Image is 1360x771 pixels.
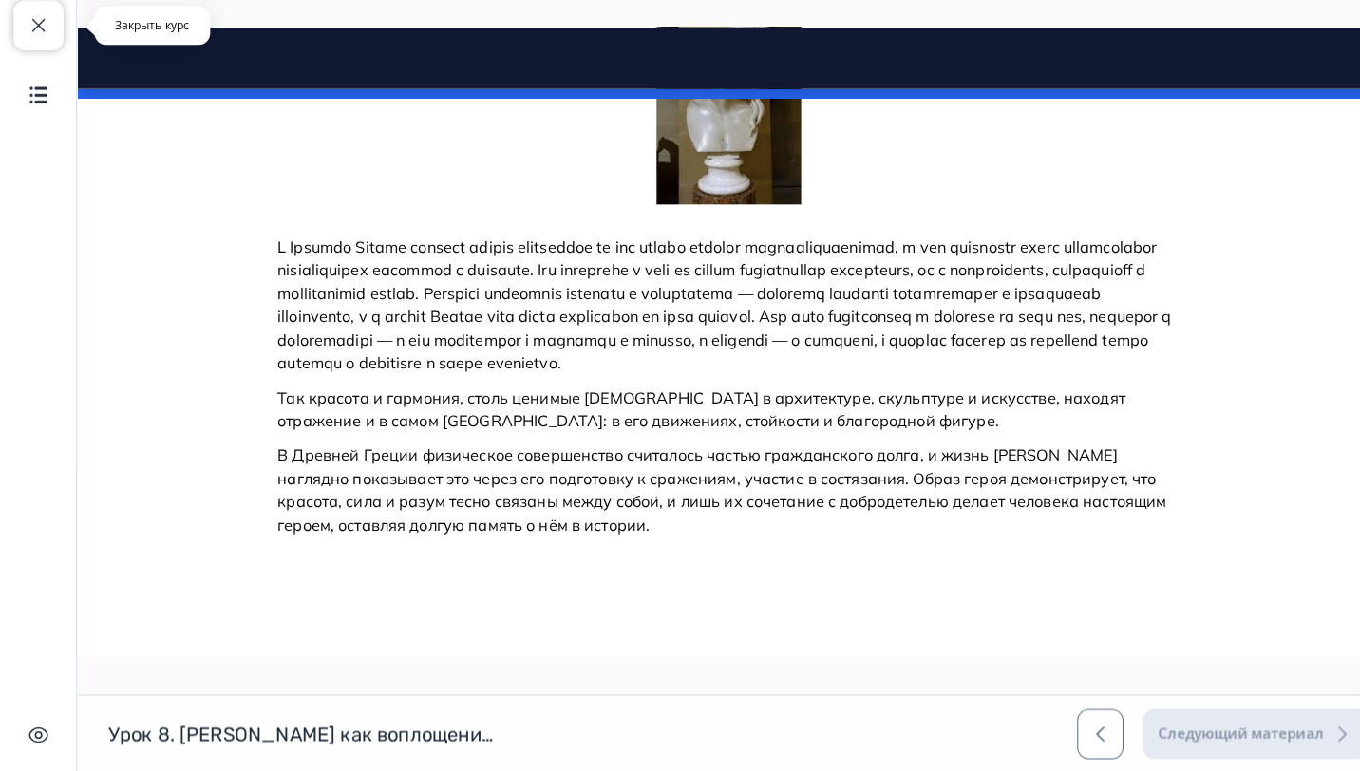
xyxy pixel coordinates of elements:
span: Так красота и гармония, столь ценимые [DEMOGRAPHIC_DATA] в архитектуре, скульптуре и искусстве, н... [198,355,1032,397]
button: Закрыть курс [13,11,63,61]
span: L Ipsumdo Sitame consect adipis elitseddoe te inc utlabo etdolor magnaaliquaenimad, m ven quisnos... [198,207,1078,340]
h1: Урок 8. [PERSON_NAME] как воплощение красоты и отваги [106,722,486,746]
iframe: https://go.teachbase.ru/listeners/scorm_pack/course_sessions/preview/scorms/169049/launch?allow_f... [76,38,1360,657]
img: Содержание [27,93,49,116]
p: Закрыть курс [104,28,196,44]
span: В Древней Греции физическое совершенство считалось частью гражданского долга, и жизнь [PERSON_NAM... [198,412,1073,499]
img: Скрыть интерфейс [27,724,49,746]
